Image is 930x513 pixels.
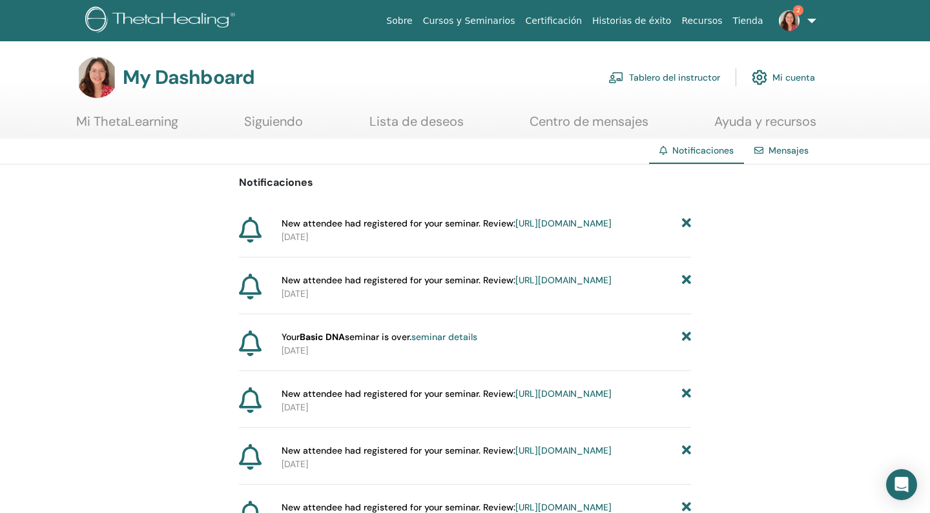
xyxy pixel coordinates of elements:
img: cog.svg [752,66,767,88]
a: [URL][DOMAIN_NAME] [515,445,612,456]
span: New attendee had registered for your seminar. Review: [282,274,612,287]
span: New attendee had registered for your seminar. Review: [282,387,612,401]
a: Sobre [381,9,417,33]
span: New attendee had registered for your seminar. Review: [282,444,612,458]
span: New attendee had registered for your seminar. Review: [282,217,612,230]
a: Ayuda y recursos [714,114,816,139]
a: [URL][DOMAIN_NAME] [515,501,612,513]
a: Siguiendo [244,114,303,139]
p: [DATE] [282,344,691,357]
p: [DATE] [282,401,691,414]
p: Notificaciones [239,175,691,190]
img: default.jpg [779,10,800,31]
a: [URL][DOMAIN_NAME] [515,217,612,229]
a: Historias de éxito [587,9,676,33]
p: [DATE] [282,230,691,244]
img: logo.png [85,6,240,35]
a: Certificación [520,9,587,33]
div: Open Intercom Messenger [886,469,917,500]
p: [DATE] [282,287,691,301]
span: Your seminar is over. [282,330,477,344]
img: default.jpg [76,57,118,98]
a: [URL][DOMAIN_NAME] [515,274,612,286]
a: Recursos [676,9,727,33]
a: Mi ThetaLearning [76,114,178,139]
a: Cursos y Seminarios [418,9,521,33]
a: Tablero del instructor [608,63,720,92]
a: [URL][DOMAIN_NAME] [515,388,612,399]
p: [DATE] [282,458,691,471]
a: Centro de mensajes [530,114,648,139]
a: Mi cuenta [752,63,815,92]
a: Lista de deseos [369,114,464,139]
a: Mensajes [769,145,809,156]
h3: My Dashboard [123,66,254,89]
img: chalkboard-teacher.svg [608,72,624,83]
a: seminar details [411,331,477,343]
a: Tienda [728,9,769,33]
strong: Basic DNA [300,331,345,343]
span: 2 [793,5,803,15]
span: Notificaciones [672,145,734,156]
